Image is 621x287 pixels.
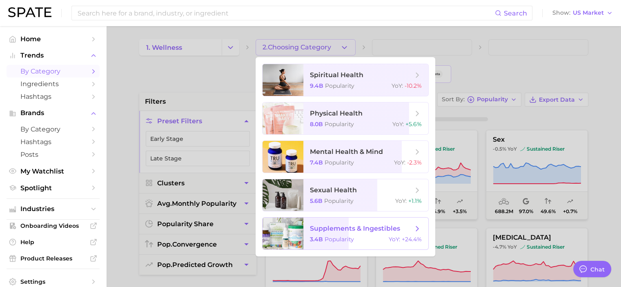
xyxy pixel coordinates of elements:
span: supplements & ingestibles [310,225,400,232]
span: Hashtags [20,138,86,146]
input: Search here for a brand, industry, or ingredient [77,6,495,20]
button: Trends [7,49,100,62]
a: Product Releases [7,252,100,265]
span: Popularity [325,236,354,243]
span: 5.6b [310,197,323,205]
span: by Category [20,67,86,75]
a: Hashtags [7,136,100,148]
a: Onboarding Videos [7,220,100,232]
a: Spotlight [7,182,100,194]
span: 3.4b [310,236,323,243]
span: Industries [20,205,86,213]
span: mental health & mind [310,148,383,156]
span: Popularity [325,159,354,166]
a: Help [7,236,100,248]
a: My Watchlist [7,165,100,178]
span: Help [20,238,86,246]
a: Ingredients [7,78,100,90]
span: Brands [20,109,86,117]
span: -10.2% [405,82,422,89]
span: Hashtags [20,93,86,100]
span: Show [552,11,570,15]
a: Hashtags [7,90,100,103]
span: physical health [310,109,363,117]
span: Posts [20,151,86,158]
span: 9.4b [310,82,323,89]
span: My Watchlist [20,167,86,175]
span: YoY : [392,82,403,89]
a: by Category [7,123,100,136]
span: +1.1% [408,197,422,205]
span: Search [504,9,527,17]
span: YoY : [392,120,404,128]
ul: 2.Choosing Category [256,57,435,256]
button: ShowUS Market [550,8,615,18]
span: Popularity [325,120,354,128]
span: Ingredients [20,80,86,88]
span: Product Releases [20,255,86,262]
span: Spotlight [20,184,86,192]
span: YoY : [394,159,405,166]
span: by Category [20,125,86,133]
span: Popularity [324,197,354,205]
span: +5.6% [405,120,422,128]
span: Popularity [325,82,354,89]
span: YoY : [395,197,407,205]
span: spiritual health [310,71,363,79]
span: US Market [573,11,604,15]
span: 8.0b [310,120,323,128]
a: Home [7,33,100,45]
span: -2.3% [407,159,422,166]
button: Industries [7,203,100,215]
span: +24.4% [402,236,422,243]
span: YoY : [389,236,400,243]
span: Onboarding Videos [20,222,86,229]
span: 7.4b [310,159,323,166]
span: Settings [20,278,86,285]
span: Home [20,35,86,43]
span: sexual health [310,186,357,194]
a: by Category [7,65,100,78]
a: Posts [7,148,100,161]
button: Brands [7,107,100,119]
span: Trends [20,52,86,59]
img: SPATE [8,7,51,17]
